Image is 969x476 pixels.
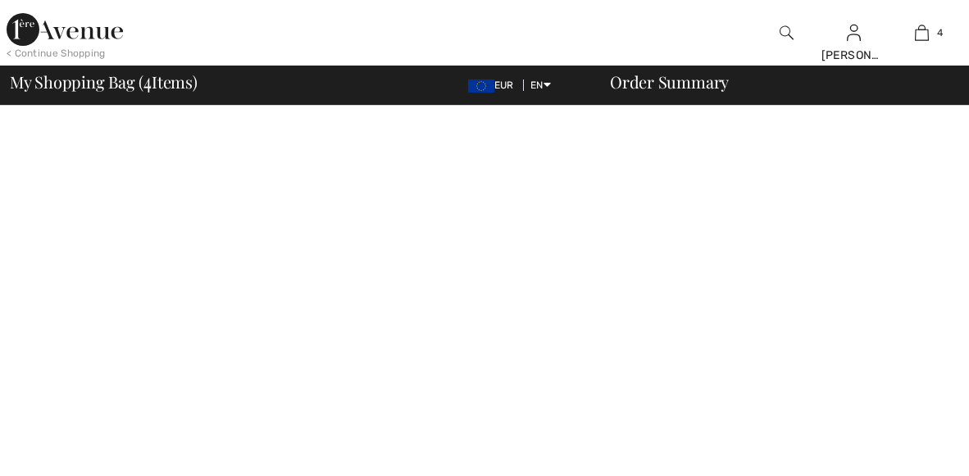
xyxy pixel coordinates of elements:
img: My Info [847,23,861,43]
img: 1ère Avenue [7,13,123,46]
span: EN [530,79,551,91]
a: 4 [889,23,955,43]
span: 4 [143,70,152,91]
a: Sign In [847,25,861,40]
img: My Bag [915,23,929,43]
img: search the website [780,23,794,43]
div: [PERSON_NAME] [821,47,888,64]
span: EUR [468,79,521,91]
div: < Continue Shopping [7,46,106,61]
img: Euro [468,79,494,93]
span: 4 [937,25,943,40]
span: My Shopping Bag ( Items) [10,74,198,90]
div: Order Summary [590,74,959,90]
